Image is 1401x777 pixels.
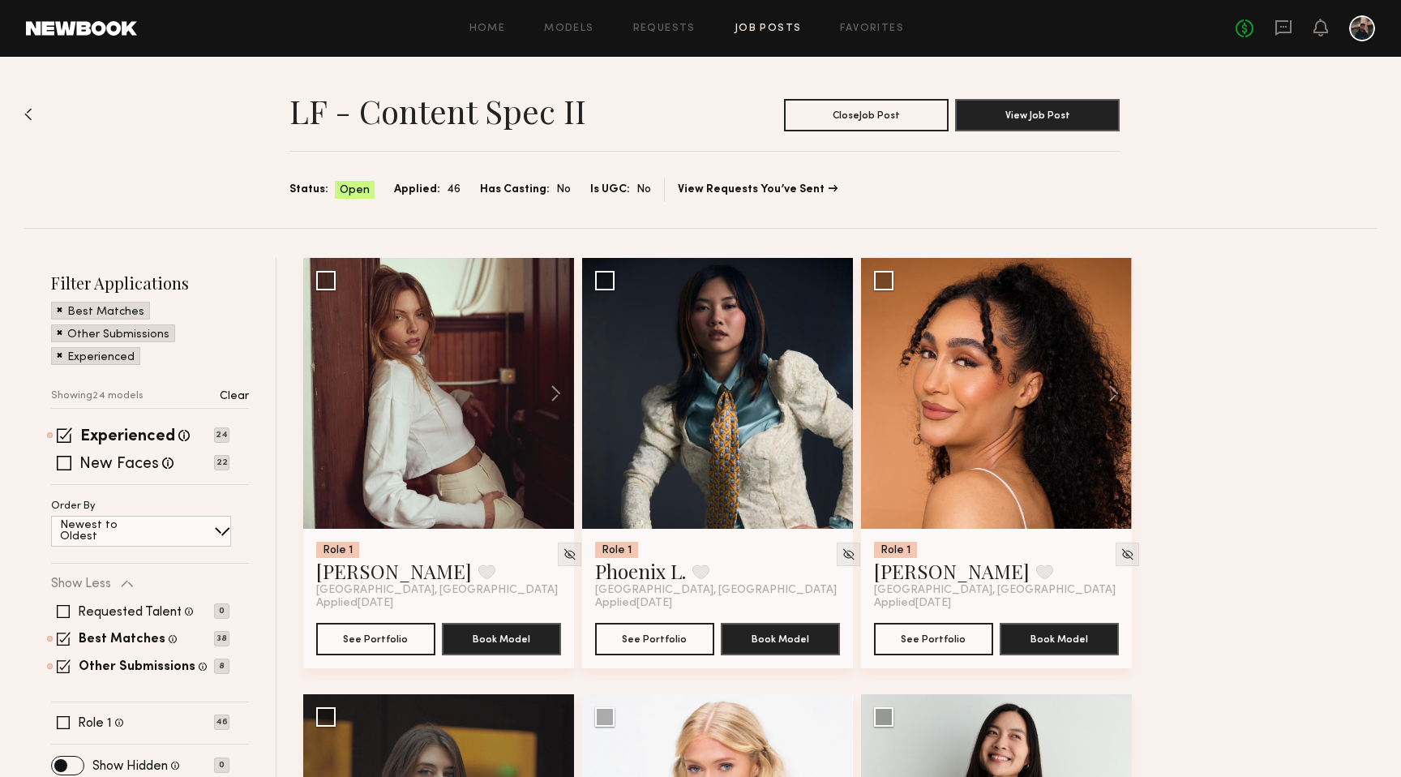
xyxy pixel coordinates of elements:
[721,631,840,645] a: Book Model
[678,184,838,195] a: View Requests You’ve Sent
[842,547,855,561] img: Unhide Model
[67,329,169,341] p: Other Submissions
[220,391,249,402] p: Clear
[80,429,175,445] label: Experienced
[874,542,917,558] div: Role 1
[1120,547,1134,561] img: Unhide Model
[735,24,802,34] a: Job Posts
[442,623,561,655] button: Book Model
[51,577,111,590] p: Show Less
[316,558,472,584] a: [PERSON_NAME]
[633,24,696,34] a: Requests
[544,24,593,34] a: Models
[214,631,229,646] p: 38
[316,623,435,655] button: See Portfolio
[840,24,904,34] a: Favorites
[24,108,32,121] img: Back to previous page
[636,181,651,199] span: No
[67,352,135,363] p: Experienced
[595,542,638,558] div: Role 1
[595,558,686,584] a: Phoenix L.
[316,597,561,610] div: Applied [DATE]
[214,758,229,773] p: 0
[67,307,144,318] p: Best Matches
[340,182,370,199] span: Open
[480,181,550,199] span: Has Casting:
[79,633,165,646] label: Best Matches
[92,760,168,773] label: Show Hidden
[289,91,586,131] h1: LF - Content Spec II
[78,717,112,730] label: Role 1
[595,597,840,610] div: Applied [DATE]
[51,272,249,294] h2: Filter Applications
[595,623,714,655] button: See Portfolio
[289,181,328,199] span: Status:
[316,584,558,597] span: [GEOGRAPHIC_DATA], [GEOGRAPHIC_DATA]
[394,181,440,199] span: Applied:
[79,457,159,473] label: New Faces
[955,99,1120,131] button: View Job Post
[874,623,993,655] button: See Portfolio
[556,181,571,199] span: No
[874,558,1030,584] a: [PERSON_NAME]
[590,181,630,199] span: Is UGC:
[874,597,1119,610] div: Applied [DATE]
[60,520,156,543] p: Newest to Oldest
[447,181,461,199] span: 46
[784,99,949,131] button: CloseJob Post
[78,606,182,619] label: Requested Talent
[51,501,96,512] p: Order By
[79,661,195,674] label: Other Submissions
[214,715,229,730] p: 46
[214,603,229,619] p: 0
[469,24,506,34] a: Home
[214,659,229,674] p: 8
[563,547,576,561] img: Unhide Model
[316,542,359,558] div: Role 1
[214,455,229,470] p: 22
[874,584,1116,597] span: [GEOGRAPHIC_DATA], [GEOGRAPHIC_DATA]
[214,427,229,443] p: 24
[595,584,837,597] span: [GEOGRAPHIC_DATA], [GEOGRAPHIC_DATA]
[721,623,840,655] button: Book Model
[1000,623,1119,655] button: Book Model
[442,631,561,645] a: Book Model
[51,391,144,401] p: Showing 24 models
[1000,631,1119,645] a: Book Model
